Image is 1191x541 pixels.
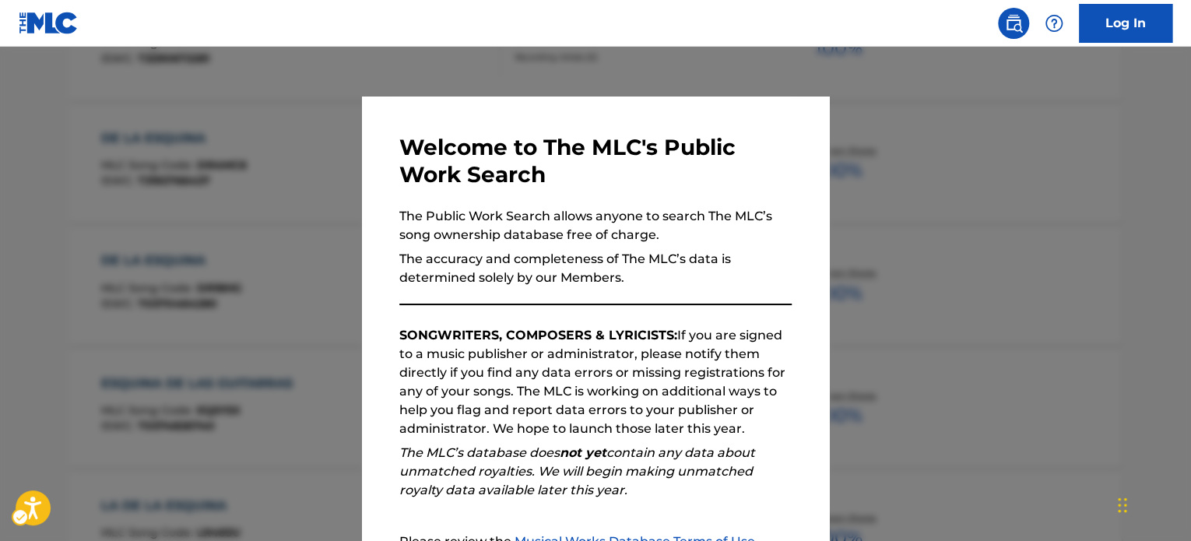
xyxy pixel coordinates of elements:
[399,445,755,497] em: The MLC’s database does contain any data about unmatched royalties. We will begin making unmatche...
[1045,14,1063,33] img: help
[1079,4,1172,43] a: Log In
[19,12,79,34] img: MLC Logo
[1113,466,1191,541] div: Chat Widget
[399,207,792,244] p: The Public Work Search allows anyone to search The MLC’s song ownership database free of charge.
[399,326,792,438] p: If you are signed to a music publisher or administrator, please notify them directly if you find ...
[399,134,792,188] h3: Welcome to The MLC's Public Work Search
[399,250,792,287] p: The accuracy and completeness of The MLC’s data is determined solely by our Members.
[1004,14,1023,33] img: search
[399,328,677,343] strong: SONGWRITERS, COMPOSERS & LYRICISTS:
[560,445,606,460] strong: not yet
[1113,466,1191,541] iframe: Hubspot Iframe
[1118,482,1127,529] div: Drag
